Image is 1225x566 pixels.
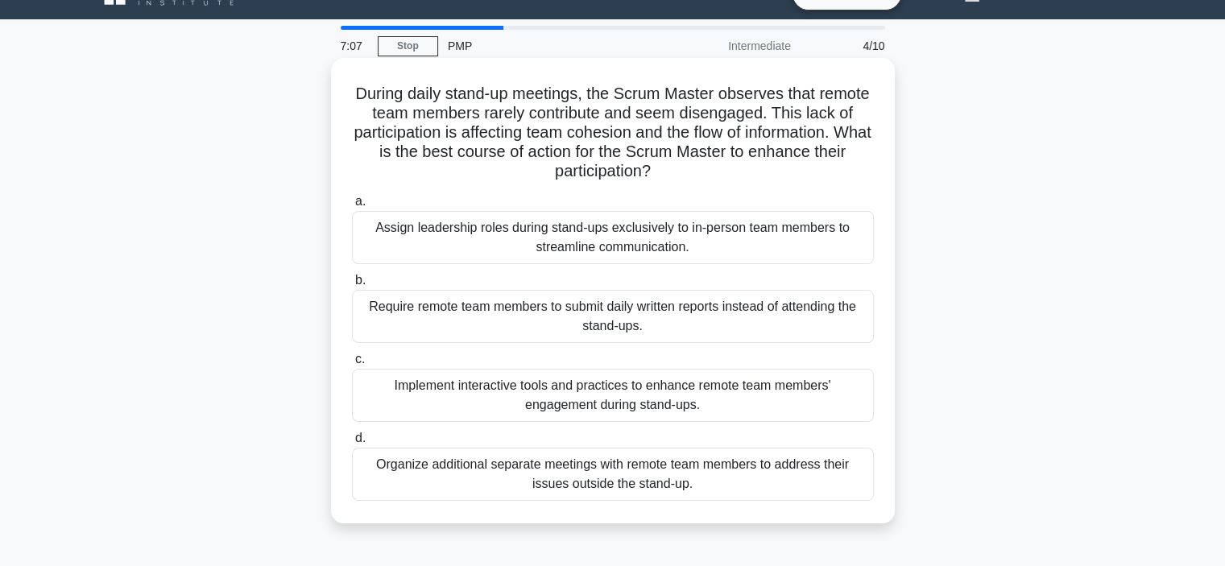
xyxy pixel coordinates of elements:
h5: During daily stand-up meetings, the Scrum Master observes that remote team members rarely contrib... [350,84,875,182]
div: Intermediate [660,30,801,62]
span: a. [355,194,366,208]
div: 4/10 [801,30,895,62]
div: Implement interactive tools and practices to enhance remote team members' engagement during stand... [352,369,874,422]
div: Require remote team members to submit daily written reports instead of attending the stand-ups. [352,290,874,343]
a: Stop [378,36,438,56]
span: c. [355,352,365,366]
div: 7:07 [331,30,378,62]
div: PMP [438,30,660,62]
div: Assign leadership roles during stand-ups exclusively to in-person team members to streamline comm... [352,211,874,264]
span: b. [355,273,366,287]
span: d. [355,431,366,444]
div: Organize additional separate meetings with remote team members to address their issues outside th... [352,448,874,501]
